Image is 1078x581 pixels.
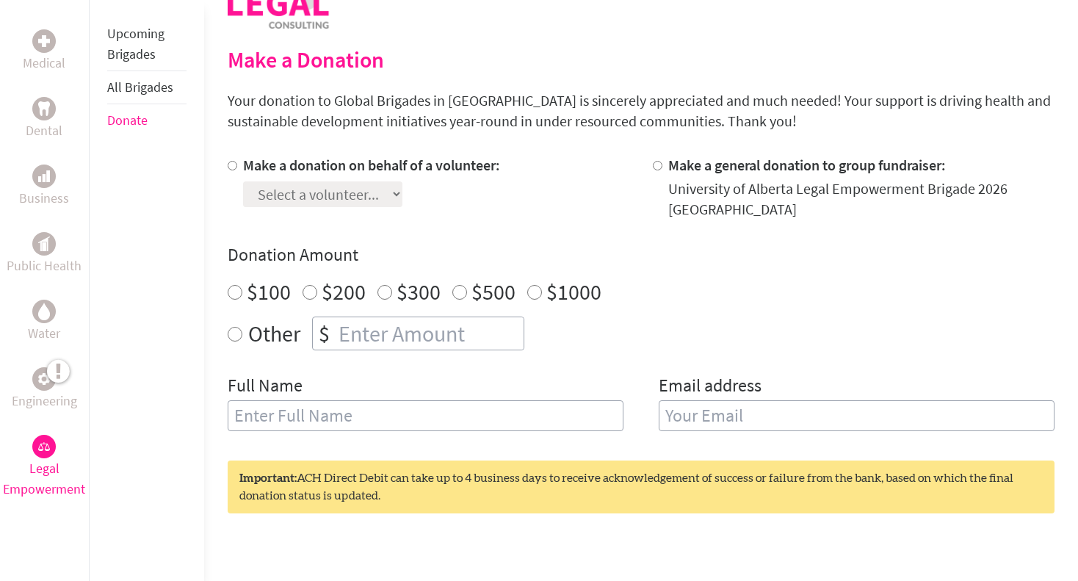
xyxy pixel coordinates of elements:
label: Full Name [228,374,303,400]
input: Enter Amount [336,317,524,350]
p: Public Health [7,256,82,276]
img: Legal Empowerment [38,442,50,451]
input: Your Email [659,400,1055,431]
div: $ [313,317,336,350]
a: Upcoming Brigades [107,25,164,62]
input: Enter Full Name [228,400,623,431]
div: Dental [32,97,56,120]
li: Upcoming Brigades [107,18,187,71]
label: Make a donation on behalf of a volunteer: [243,156,500,174]
div: Business [32,165,56,188]
img: Dental [38,101,50,115]
div: Medical [32,29,56,53]
label: $100 [247,278,291,306]
label: Make a general donation to group fundraiser: [668,156,946,174]
img: Water [38,303,50,320]
label: Email address [659,374,762,400]
p: Water [28,323,60,344]
h2: Make a Donation [228,46,1055,73]
a: WaterWater [28,300,60,344]
a: BusinessBusiness [19,165,69,209]
img: Medical [38,35,50,47]
div: Legal Empowerment [32,435,56,458]
div: University of Alberta Legal Empowerment Brigade 2026 [GEOGRAPHIC_DATA] [668,178,1055,220]
h4: Donation Amount [228,243,1055,267]
a: MedicalMedical [23,29,65,73]
p: Dental [26,120,62,141]
p: Business [19,188,69,209]
p: Your donation to Global Brigades in [GEOGRAPHIC_DATA] is sincerely appreciated and much needed! Y... [228,90,1055,131]
label: Other [248,317,300,350]
div: ACH Direct Debit can take up to 4 business days to receive acknowledgement of success or failure ... [228,461,1055,513]
img: Public Health [38,237,50,251]
a: EngineeringEngineering [12,367,77,411]
p: Medical [23,53,65,73]
a: Donate [107,112,148,129]
strong: Important: [239,472,297,484]
a: Legal EmpowermentLegal Empowerment [3,435,86,499]
div: Engineering [32,367,56,391]
div: Public Health [32,232,56,256]
p: Engineering [12,391,77,411]
label: $300 [397,278,441,306]
a: DentalDental [26,97,62,141]
a: All Brigades [107,79,173,95]
li: Donate [107,104,187,137]
p: Legal Empowerment [3,458,86,499]
div: Water [32,300,56,323]
label: $1000 [546,278,601,306]
li: All Brigades [107,71,187,104]
a: Public HealthPublic Health [7,232,82,276]
label: $200 [322,278,366,306]
img: Engineering [38,373,50,385]
label: $500 [471,278,516,306]
img: Business [38,170,50,182]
